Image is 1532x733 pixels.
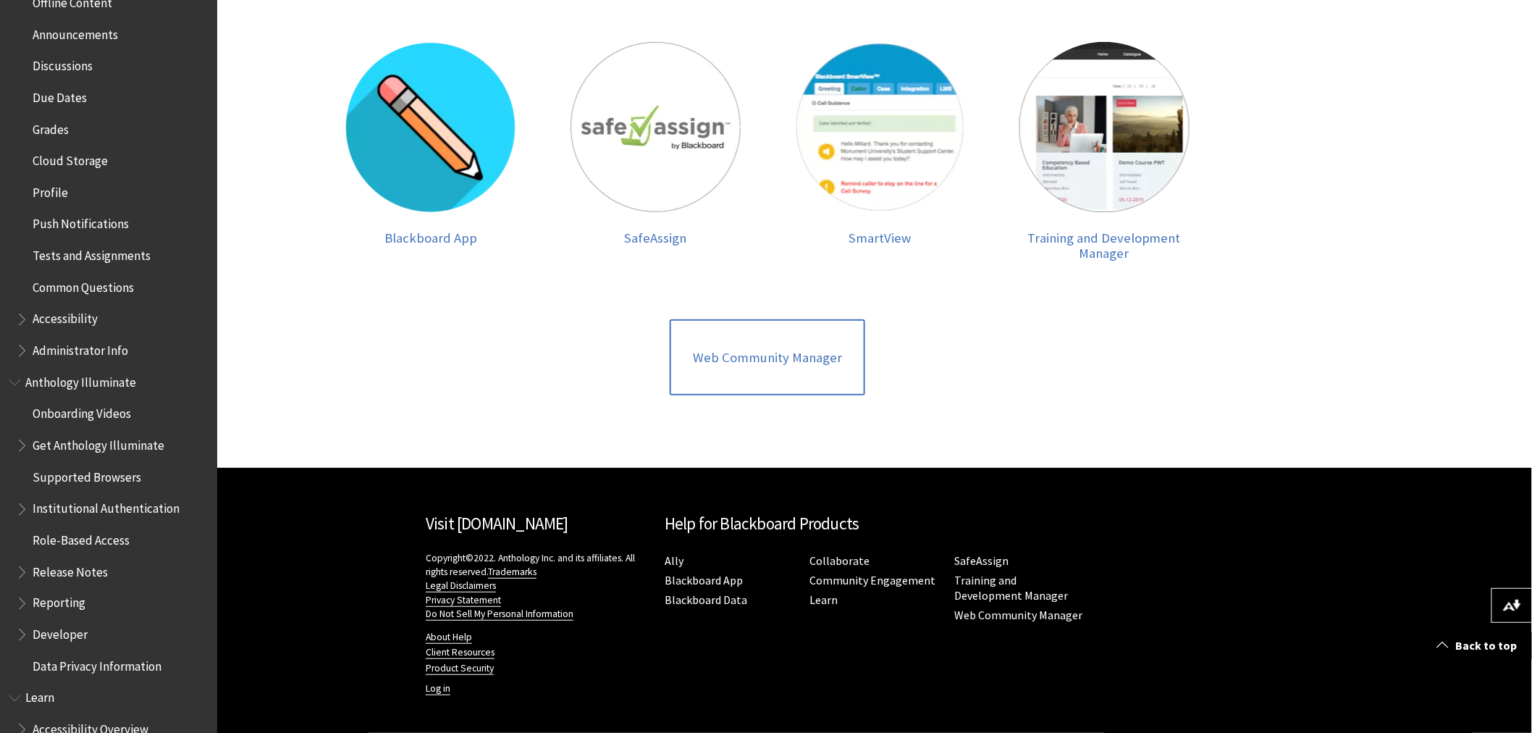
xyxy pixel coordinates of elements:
h2: Help for Blackboard Products [665,511,1085,537]
span: Announcements [33,22,118,42]
span: Common Questions [33,275,134,295]
a: Web Community Manager [670,319,865,396]
a: SafeAssign [954,553,1009,569]
p: Copyright©2022. Anthology Inc. and its affiliates. All rights reserved. [426,551,650,620]
span: Cloud Storage [33,148,108,168]
a: Client Resources [426,646,494,659]
span: Web Community Manager [693,350,842,366]
a: Log in [426,682,450,695]
span: Push Notifications [33,212,129,232]
a: Product Security [426,662,494,675]
span: Supported Browsers [33,465,141,485]
img: SmartView [795,42,965,212]
a: Trademarks [488,566,536,579]
span: Training and Development Manager [1027,230,1181,262]
span: Reporting [33,592,85,611]
a: Blackboard App [665,573,743,588]
span: Profile [33,180,68,200]
span: SafeAssign [624,230,686,246]
a: Legal Disclaimers [426,579,496,592]
a: Community Engagement [809,573,935,588]
span: Grades [33,117,69,137]
span: SmartView [849,230,911,246]
a: Blackboard App Blackboard App [333,42,529,261]
span: Administrator Info [33,338,128,358]
nav: Book outline for Anthology Illuminate [9,370,209,679]
a: Learn [809,592,838,608]
span: Discussions [33,54,93,73]
img: SafeAssign [571,42,741,212]
a: SafeAssign SafeAssign [557,42,753,261]
a: Web Community Manager [954,608,1082,623]
span: Tests and Assignments [33,243,151,263]
span: Onboarding Videos [33,402,131,422]
a: Visit [DOMAIN_NAME] [426,513,568,534]
span: Get Anthology Illuminate [33,433,164,453]
a: Privacy Statement [426,594,501,607]
span: Learn [25,687,54,706]
span: Anthology Illuminate [25,370,136,390]
a: Do Not Sell My Personal Information [426,608,573,621]
span: Blackboard App [384,230,477,246]
span: Institutional Authentication [33,497,180,516]
span: Role-Based Access [33,528,130,548]
a: Blackboard Data [665,592,747,608]
span: Accessibility [33,307,98,327]
span: Developer [33,623,88,642]
a: About Help [426,631,472,644]
a: Training and Development Manager [954,573,1068,603]
span: Due Dates [33,85,87,105]
img: Blackboard App [346,42,516,212]
a: Back to top [1426,632,1532,659]
a: SmartView SmartView [782,42,977,261]
span: Data Privacy Information [33,655,161,674]
a: Ally [665,553,683,569]
span: Release Notes [33,560,108,579]
a: Collaborate [809,553,870,569]
img: Training and Development Manager [1019,42,1190,212]
a: Training and Development Manager Training and Development Manager [1006,42,1202,261]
